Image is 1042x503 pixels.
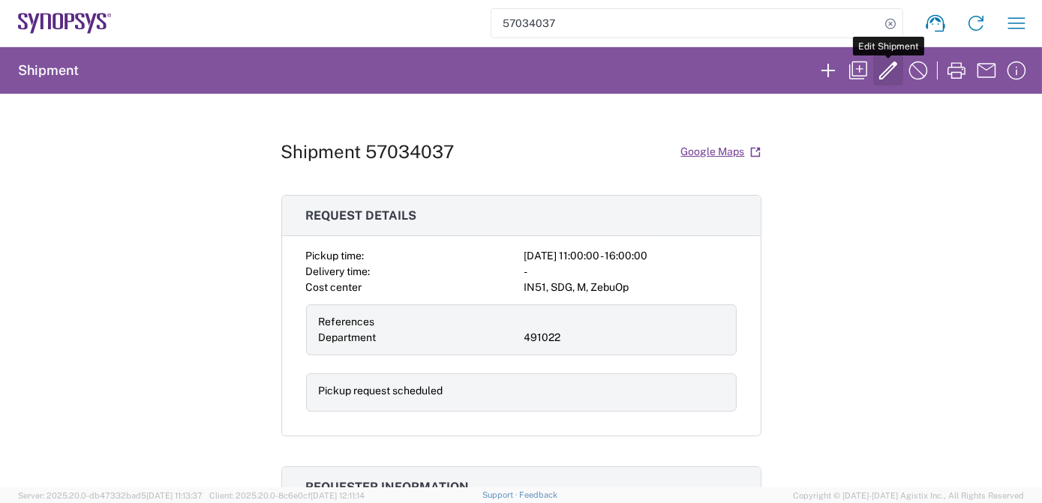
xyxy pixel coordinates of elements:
[306,480,470,494] span: Requester information
[524,280,737,295] div: IN51, SDG, M, ZebuOp
[209,491,365,500] span: Client: 2025.20.0-8c6e0cf
[524,264,737,280] div: -
[146,491,203,500] span: [DATE] 11:13:37
[680,139,761,165] a: Google Maps
[482,490,520,499] a: Support
[311,491,365,500] span: [DATE] 12:11:14
[319,385,443,397] span: Pickup request scheduled
[306,281,362,293] span: Cost center
[491,9,880,37] input: Shipment, tracking or reference number
[793,489,1024,502] span: Copyright © [DATE]-[DATE] Agistix Inc., All Rights Reserved
[18,61,79,79] h2: Shipment
[306,265,371,277] span: Delivery time:
[306,208,417,223] span: Request details
[281,141,455,163] h1: Shipment 57034037
[18,491,203,500] span: Server: 2025.20.0-db47332bad5
[319,316,375,328] span: References
[524,330,724,346] div: 491022
[524,248,737,264] div: [DATE] 11:00:00 - 16:00:00
[319,330,518,346] div: Department
[306,250,365,262] span: Pickup time:
[519,490,557,499] a: Feedback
